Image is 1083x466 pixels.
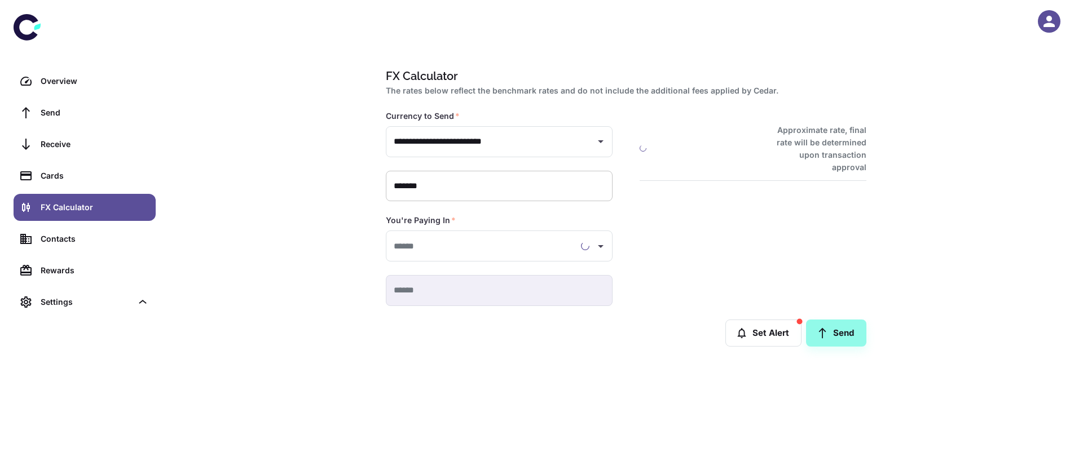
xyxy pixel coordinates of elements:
[14,257,156,284] a: Rewards
[593,134,609,149] button: Open
[14,162,156,189] a: Cards
[41,233,149,245] div: Contacts
[725,319,802,347] button: Set Alert
[386,215,456,226] label: You're Paying In
[806,319,866,347] a: Send
[14,289,156,316] div: Settings
[14,99,156,126] a: Send
[41,138,149,150] div: Receive
[41,264,149,277] div: Rewards
[41,170,149,182] div: Cards
[386,68,862,85] h1: FX Calculator
[14,68,156,95] a: Overview
[41,201,149,214] div: FX Calculator
[764,124,866,174] h6: Approximate rate, final rate will be determined upon transaction approval
[41,106,149,119] div: Send
[41,75,149,87] div: Overview
[14,225,156,252] a: Contacts
[14,131,156,158] a: Receive
[386,110,460,122] label: Currency to Send
[593,238,609,254] button: Open
[14,194,156,221] a: FX Calculator
[41,296,132,308] div: Settings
